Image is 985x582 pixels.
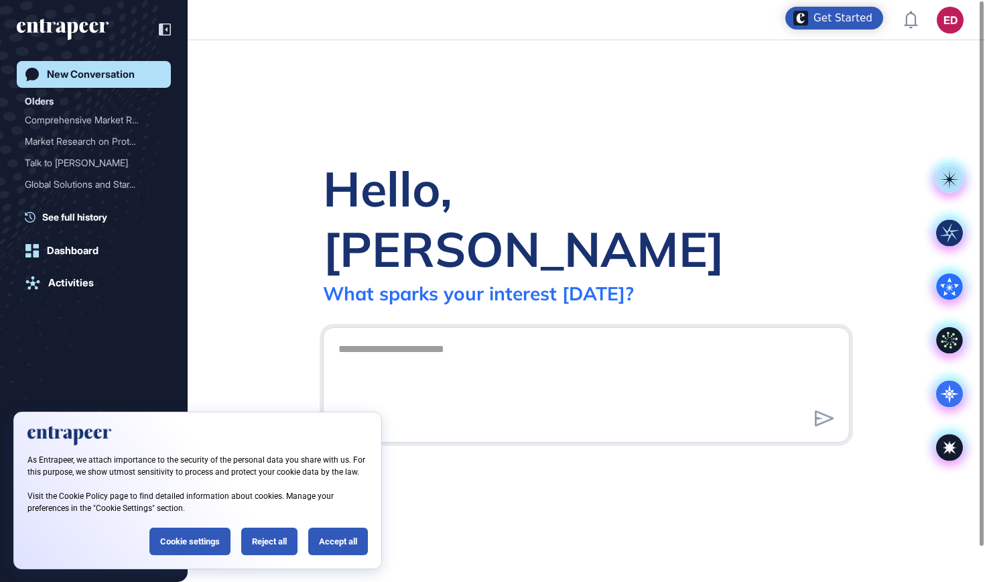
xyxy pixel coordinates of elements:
[17,237,171,264] a: Dashboard
[17,270,171,296] a: Activities
[937,7,964,34] button: ED
[25,210,171,224] a: See full history
[25,174,152,195] div: Global Solutions and Star...
[323,282,634,305] div: What sparks your interest [DATE]?
[25,152,163,174] div: Talk to Curie
[47,68,135,80] div: New Conversation
[48,277,94,289] div: Activities
[25,131,163,152] div: Market Research on Protein-Based Drinks
[47,245,98,257] div: Dashboard
[25,93,54,109] div: Olders
[813,11,872,25] div: Get Started
[17,19,109,40] div: entrapeer-logo
[17,61,171,88] a: New Conversation
[25,109,163,131] div: Comprehensive Market Research on Protein-Based Drinks: Global Trends, Innovations, and Competitor...
[785,7,883,30] div: Open Get Started checklist
[25,152,152,174] div: Talk to [PERSON_NAME]
[25,131,152,152] div: Market Research on Protei...
[323,158,850,279] div: Hello, [PERSON_NAME]
[25,174,163,195] div: Global Solutions and Startups for Reducing Bumper Scraping and Scratches
[25,109,152,131] div: Comprehensive Market Rese...
[42,210,107,224] span: See full history
[793,11,808,25] img: launcher-image-alternative-text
